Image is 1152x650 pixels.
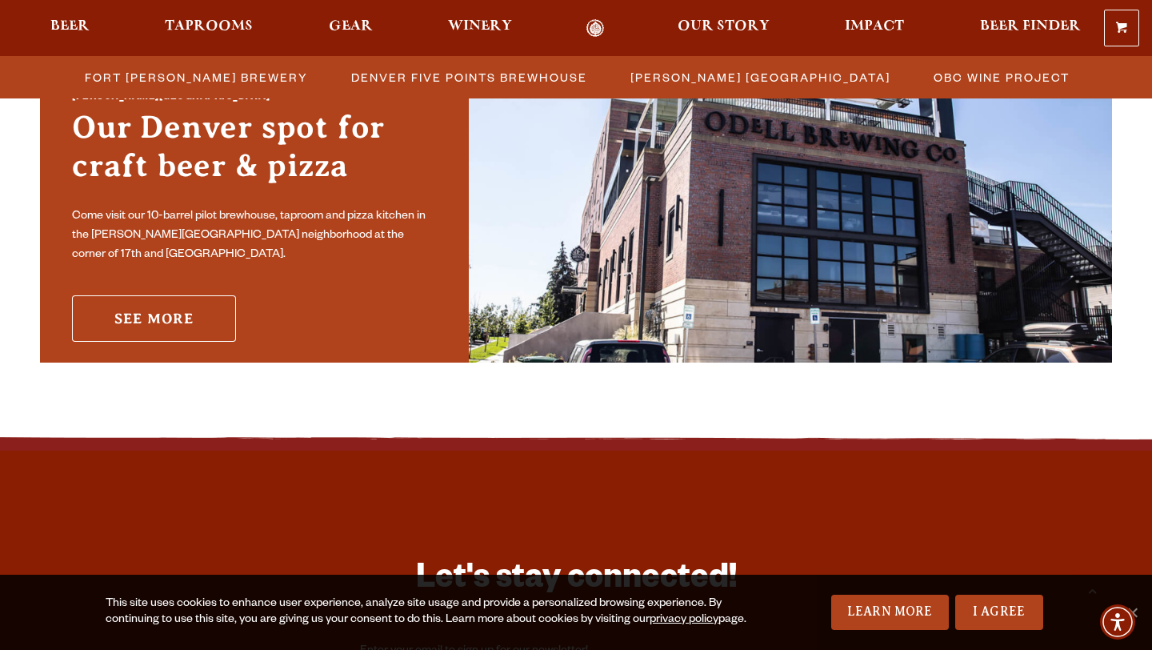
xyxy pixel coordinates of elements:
a: privacy policy [650,614,718,627]
span: [PERSON_NAME] [GEOGRAPHIC_DATA] [630,66,890,89]
a: Our Story [667,19,780,38]
span: Beer [50,20,90,33]
a: Fort [PERSON_NAME] Brewery [75,66,316,89]
a: Beer Finder [970,19,1091,38]
span: Taprooms [165,20,253,33]
a: [PERSON_NAME] [GEOGRAPHIC_DATA] [621,66,898,89]
h3: Our Denver spot for craft beer & pizza [72,108,437,201]
p: Come visit our 10-barrel pilot brewhouse, taproom and pizza kitchen in the [PERSON_NAME][GEOGRAPH... [72,207,437,265]
span: Gear [329,20,373,33]
img: Sloan’s Lake Brewhouse' [469,66,1112,363]
a: OBC Wine Project [924,66,1078,89]
a: Denver Five Points Brewhouse [342,66,595,89]
div: This site uses cookies to enhance user experience, analyze site usage and provide a personalized ... [106,596,749,628]
h3: Let's stay connected! [360,558,792,605]
a: I Agree [955,595,1043,630]
a: Impact [834,19,914,38]
a: Scroll to top [1072,570,1112,610]
a: Odell Home [566,19,626,38]
span: Beer Finder [980,20,1081,33]
span: Our Story [678,20,770,33]
span: Winery [448,20,512,33]
span: Denver Five Points Brewhouse [351,66,587,89]
a: Taprooms [154,19,263,38]
a: Beer [40,19,100,38]
a: Gear [318,19,383,38]
span: Fort [PERSON_NAME] Brewery [85,66,308,89]
a: See More [72,295,236,342]
a: Learn More [831,595,949,630]
span: OBC Wine Project [934,66,1070,89]
div: Accessibility Menu [1100,604,1135,640]
a: Winery [438,19,522,38]
span: Impact [845,20,904,33]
